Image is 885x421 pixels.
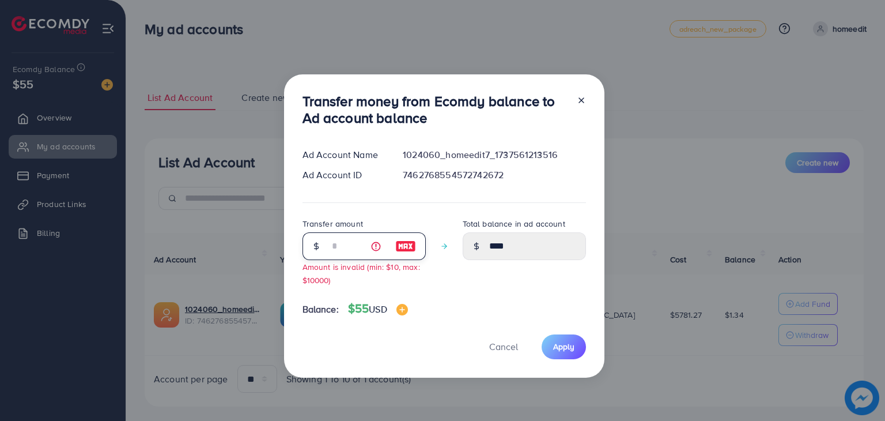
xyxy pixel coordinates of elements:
img: image [395,239,416,253]
button: Cancel [475,334,532,359]
div: Ad Account ID [293,168,394,182]
div: 1024060_homeedit7_1737561213516 [394,148,595,161]
button: Apply [542,334,586,359]
label: Transfer amount [302,218,363,230]
span: Balance: [302,303,339,316]
small: Amount is invalid (min: $10, max: $10000) [302,261,420,285]
span: Cancel [489,340,518,353]
span: USD [369,303,387,315]
span: Apply [553,341,574,352]
div: 7462768554572742672 [394,168,595,182]
div: Ad Account Name [293,148,394,161]
h4: $55 [348,302,408,316]
h3: Transfer money from Ecomdy balance to Ad account balance [302,93,568,126]
img: image [396,304,408,315]
label: Total balance in ad account [463,218,565,230]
